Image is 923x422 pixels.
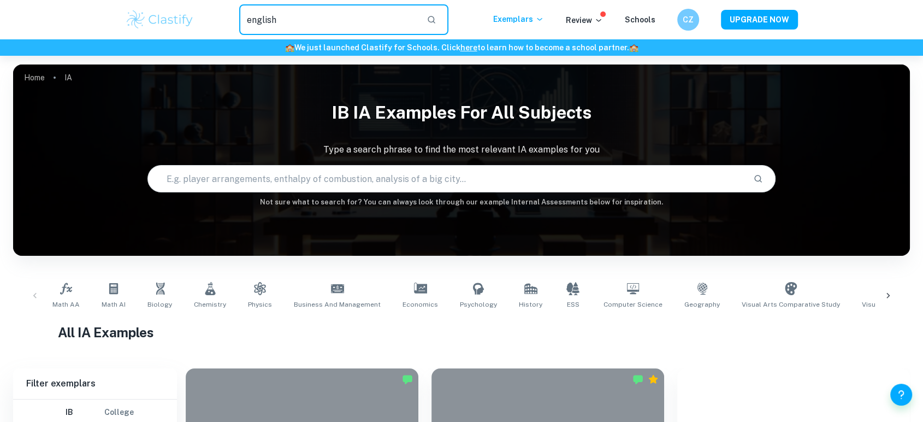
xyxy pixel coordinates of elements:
[460,43,477,52] a: here
[13,368,177,399] h6: Filter exemplars
[13,197,910,208] h6: Not sure what to search for? You can always look through our example Internal Assessments below f...
[147,300,172,309] span: Biology
[519,300,542,309] span: History
[566,14,603,26] p: Review
[13,95,910,130] h1: IB IA examples for all subjects
[24,70,45,85] a: Home
[125,9,194,31] img: Clastify logo
[239,4,418,35] input: Search for any exemplars...
[403,300,438,309] span: Economics
[684,300,720,309] span: Geography
[493,13,544,25] p: Exemplars
[248,300,272,309] span: Physics
[52,300,80,309] span: Math AA
[2,42,921,54] h6: We just launched Clastify for Schools. Click to learn how to become a school partner.
[677,9,699,31] button: CZ
[632,374,643,385] img: Marked
[648,374,659,385] div: Premium
[460,300,497,309] span: Psychology
[194,300,226,309] span: Chemistry
[13,143,910,156] p: Type a search phrase to find the most relevant IA examples for you
[682,14,695,26] h6: CZ
[749,169,767,188] button: Search
[629,43,638,52] span: 🏫
[102,300,126,309] span: Math AI
[625,15,655,24] a: Schools
[148,163,744,194] input: E.g. player arrangements, enthalpy of combustion, analysis of a big city...
[402,374,413,385] img: Marked
[64,72,72,84] p: IA
[294,300,381,309] span: Business and Management
[603,300,662,309] span: Computer Science
[742,300,840,309] span: Visual Arts Comparative Study
[285,43,294,52] span: 🏫
[890,384,912,406] button: Help and Feedback
[567,300,579,309] span: ESS
[721,10,798,30] button: UPGRADE NOW
[58,323,865,342] h1: All IA Examples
